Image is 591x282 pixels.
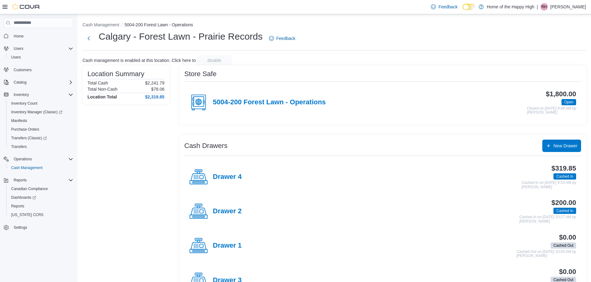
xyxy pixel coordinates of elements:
span: Users [14,46,23,51]
a: Inventory Manager (Classic) [6,108,76,116]
h3: $0.00 [559,234,576,241]
a: Manifests [9,117,29,124]
span: Dashboards [11,195,36,200]
h4: Drawer 1 [213,242,242,250]
button: [US_STATE] CCRS [6,210,76,219]
button: Home [1,32,76,41]
span: Transfers (Classic) [11,136,47,141]
a: Dashboards [6,193,76,202]
button: Catalog [11,79,29,86]
a: Inventory Manager (Classic) [9,108,65,116]
button: Next [83,32,95,45]
h3: $319.85 [552,165,576,172]
button: Catalog [1,78,76,87]
span: Catalog [11,79,73,86]
span: Operations [14,157,32,162]
a: Transfers (Classic) [6,134,76,142]
p: $78.06 [151,87,164,92]
button: Users [1,44,76,53]
a: Purchase Orders [9,126,42,133]
button: Users [6,53,76,62]
a: Feedback [428,1,460,13]
span: Operations [11,155,73,163]
button: Cash Management [83,22,119,27]
span: Dark Mode [463,10,463,11]
span: Inventory Manager (Classic) [11,110,62,115]
p: [PERSON_NAME] [550,3,586,11]
span: Feedback [276,35,295,41]
span: Dashboards [9,194,73,201]
button: 5004-200 Forest Lawn - Operations [124,22,193,27]
span: Cashed Out [551,242,576,249]
h3: Location Summary [87,70,144,78]
span: Catalog [14,80,26,85]
span: [US_STATE] CCRS [11,212,43,217]
a: Transfers (Classic) [9,134,49,142]
a: Dashboards [9,194,38,201]
span: Cashed In [553,173,576,180]
span: Inventory Manager (Classic) [9,108,73,116]
span: Users [11,45,73,52]
span: Inventory Count [9,100,73,107]
a: Customers [11,66,34,74]
span: Cashed In [556,208,573,214]
nav: An example of EuiBreadcrumbs [83,22,586,29]
button: Canadian Compliance [6,184,76,193]
p: Home of the Happy High [487,3,534,11]
span: Cashed Out [553,243,573,248]
h3: $200.00 [552,199,576,206]
span: Canadian Compliance [9,185,73,193]
span: Open [564,99,573,105]
span: Cash Management [11,165,43,170]
a: Cash Management [9,164,45,171]
a: [US_STATE] CCRS [9,211,46,219]
h3: $1,800.00 [546,90,576,98]
p: | [537,3,538,11]
span: Home [11,32,73,40]
input: Dark Mode [463,4,476,10]
span: Reports [14,178,27,183]
button: disable [197,55,232,65]
span: Settings [14,225,27,230]
span: Cash Management [9,164,73,171]
span: Feedback [438,4,457,10]
span: Manifests [9,117,73,124]
span: Cashed In [553,208,576,214]
h6: Total Cash [87,80,108,85]
h4: $2,319.85 [145,94,164,99]
img: Cova [12,4,40,10]
span: Transfers [11,144,27,149]
span: Users [9,54,73,61]
button: New Drawer [542,140,581,152]
p: $2,241.79 [145,80,164,85]
button: Settings [1,223,76,232]
span: Transfers [9,143,73,150]
button: Purchase Orders [6,125,76,134]
button: Customers [1,65,76,74]
span: Canadian Compliance [11,186,48,191]
a: Canadian Compliance [9,185,50,193]
span: Transfers (Classic) [9,134,73,142]
h3: $0.00 [559,268,576,275]
span: Manifests [11,118,27,123]
a: Reports [9,202,27,210]
span: Inventory [14,92,29,97]
a: Settings [11,224,29,231]
a: Transfers [9,143,29,150]
nav: Complex example [4,29,73,248]
a: Users [9,54,23,61]
span: RH [541,3,547,11]
p: Cashed In on [DATE] 10:27 AM by [PERSON_NAME] [519,215,576,223]
button: Reports [11,176,29,184]
h4: Drawer 4 [213,173,242,181]
span: Purchase Orders [9,126,73,133]
button: Reports [1,176,76,184]
h3: Store Safe [184,70,217,78]
span: Settings [11,223,73,231]
a: Home [11,33,26,40]
a: Inventory Count [9,100,40,107]
span: Open [562,99,576,105]
h4: Drawer 2 [213,207,242,215]
span: Home [14,34,24,39]
button: Transfers [6,142,76,151]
